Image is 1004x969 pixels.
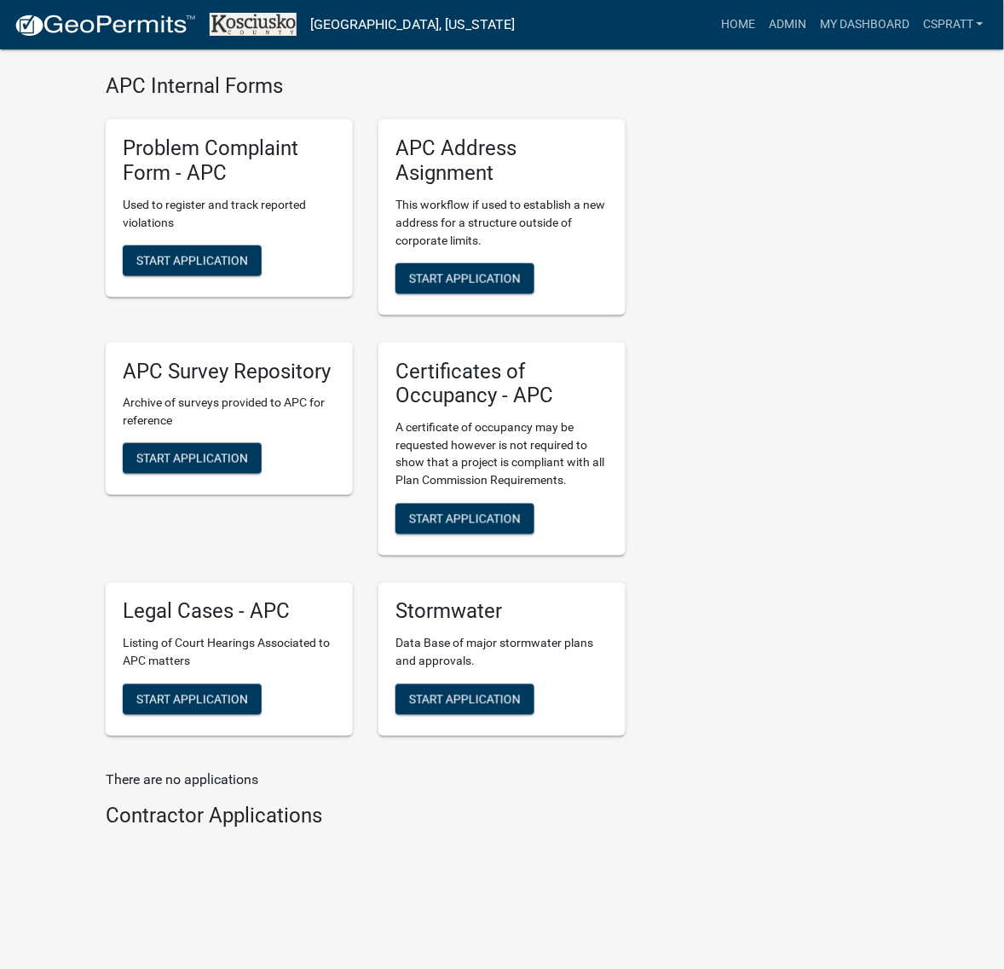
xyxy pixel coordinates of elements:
a: Home [714,9,762,41]
p: Used to register and track reported violations [123,196,336,232]
p: Data Base of major stormwater plans and approvals. [395,635,609,671]
button: Start Application [395,684,534,715]
p: There are no applications [106,770,626,791]
p: A certificate of occupancy may be requested however is not required to show that a project is com... [395,418,609,490]
h5: Problem Complaint Form - APC [123,136,336,186]
button: Start Application [123,245,262,276]
a: [GEOGRAPHIC_DATA], [US_STATE] [310,10,515,39]
p: Listing of Court Hearings Associated to APC matters [123,635,336,671]
button: Start Application [395,263,534,294]
span: Start Application [136,452,248,465]
a: cspratt [916,9,990,41]
p: This workflow if used to establish a new address for a structure outside of corporate limits. [395,196,609,250]
button: Start Application [395,504,534,534]
span: Start Application [136,253,248,267]
a: Admin [762,9,813,41]
span: Start Application [409,692,521,706]
span: Start Application [409,271,521,285]
h5: Stormwater [395,600,609,625]
h4: APC Internal Forms [106,74,626,99]
h5: APC Survey Repository [123,360,336,384]
h5: APC Address Asignment [395,136,609,186]
p: Archive of surveys provided to APC for reference [123,394,336,430]
button: Start Application [123,684,262,715]
wm-workflow-list-section: Contractor Applications [106,805,626,836]
img: Kosciusko County, Indiana [210,13,297,36]
h5: Certificates of Occupancy - APC [395,360,609,409]
h4: Contractor Applications [106,805,626,829]
button: Start Application [123,443,262,474]
span: Start Application [409,512,521,526]
a: My Dashboard [813,9,916,41]
h5: Legal Cases - APC [123,600,336,625]
span: Start Application [136,692,248,706]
